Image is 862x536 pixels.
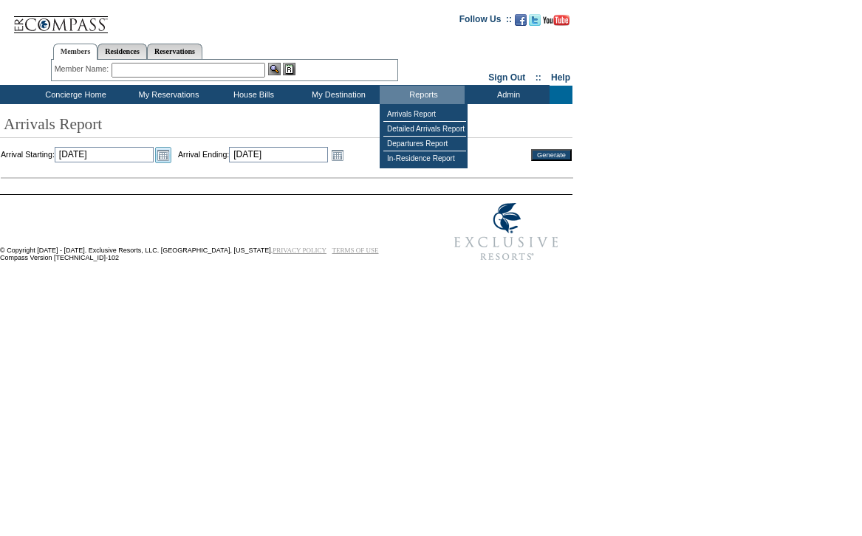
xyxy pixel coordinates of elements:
img: Become our fan on Facebook [515,14,527,26]
img: Exclusive Resorts [440,195,572,269]
a: PRIVACY POLICY [273,247,326,254]
td: Arrival Starting: Arrival Ending: [1,147,511,163]
td: House Bills [210,86,295,104]
img: Follow us on Twitter [529,14,541,26]
a: Help [551,72,570,83]
a: TERMS OF USE [332,247,379,254]
td: Arrivals Report [383,107,466,122]
input: Generate [531,149,572,161]
td: My Destination [295,86,380,104]
div: Member Name: [55,63,112,75]
td: Concierge Home [24,86,125,104]
td: Detailed Arrivals Report [383,122,466,137]
td: Follow Us :: [459,13,512,30]
a: Become our fan on Facebook [515,18,527,27]
td: My Reservations [125,86,210,104]
a: Subscribe to our YouTube Channel [543,18,569,27]
img: Subscribe to our YouTube Channel [543,15,569,26]
td: In-Residence Report [383,151,466,165]
a: Open the calendar popup. [155,147,171,163]
a: Sign Out [488,72,525,83]
a: Reservations [147,44,202,59]
img: Reservations [283,63,295,75]
td: Departures Report [383,137,466,151]
a: Follow us on Twitter [529,18,541,27]
a: Open the calendar popup. [329,147,346,163]
a: Members [53,44,98,60]
img: Compass Home [13,4,109,34]
span: :: [536,72,541,83]
td: Admin [465,86,550,104]
img: View [268,63,281,75]
a: Residences [98,44,147,59]
td: Reports [380,86,465,104]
